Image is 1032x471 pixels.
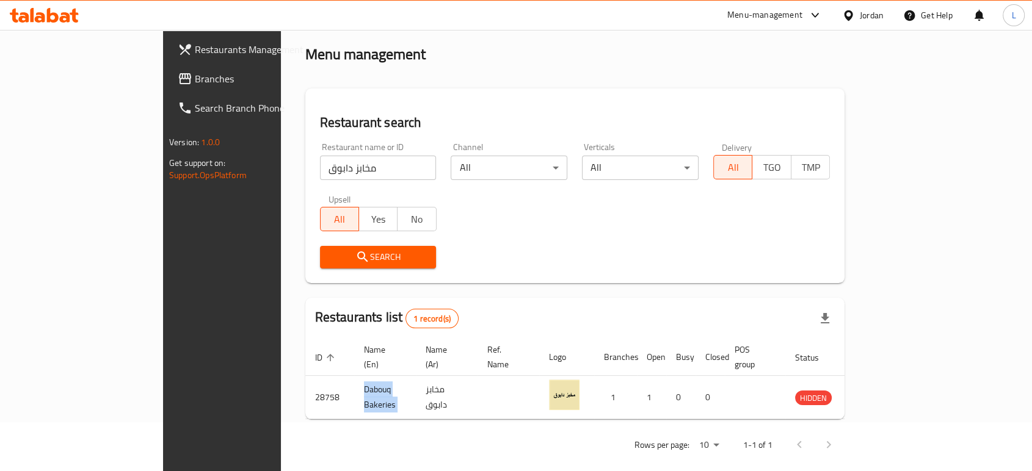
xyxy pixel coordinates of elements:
h2: Restaurant search [320,113,830,132]
th: Closed [696,339,725,376]
h2: Menu management [305,45,426,64]
span: Version: [169,134,199,150]
div: Jordan [860,9,884,22]
th: Busy [666,339,696,376]
span: TGO [757,159,786,176]
p: Rows per page: [634,437,689,453]
div: All [451,156,567,180]
button: Search [320,246,437,268]
a: Restaurants Management [168,35,335,64]
span: Get support on: [169,155,225,171]
button: All [713,155,752,179]
span: All [325,210,354,228]
span: Name (Ar) [426,342,463,372]
div: Menu-management [727,8,802,23]
div: Rows per page: [694,436,724,455]
button: No [397,207,436,231]
span: Restaurants Management [195,42,325,57]
div: All [582,156,699,180]
button: All [320,207,359,231]
span: Yes [364,210,393,228]
a: Search Branch Phone [168,93,335,123]
label: Upsell [329,195,351,203]
td: 0 [696,376,725,419]
th: Logo [539,339,594,376]
span: Ref. Name [487,342,525,372]
a: Branches [168,64,335,93]
span: ID [315,350,338,365]
td: مخابز دابوق [416,376,478,419]
input: Search for restaurant name or ID.. [320,156,437,180]
h2: Restaurants list [315,308,459,328]
span: Status [795,350,835,365]
span: Search [330,250,427,265]
td: 0 [666,376,696,419]
th: Branches [594,339,637,376]
div: Total records count [405,309,459,328]
a: Support.OpsPlatform [169,167,247,183]
button: Yes [358,207,398,231]
div: Export file [810,304,840,333]
img: Dabouq Bakeries [549,379,580,410]
span: L [1011,9,1016,22]
table: enhanced table [305,339,892,419]
th: Open [637,339,666,376]
td: 1 [637,376,666,419]
label: Delivery [722,143,752,151]
p: 1-1 of 1 [743,437,772,453]
span: All [719,159,747,176]
span: Branches [195,71,325,86]
span: Search Branch Phone [195,101,325,115]
span: Name (En) [364,342,401,372]
span: TMP [796,159,825,176]
span: No [402,210,431,228]
td: 1 [594,376,637,419]
span: HIDDEN [795,391,832,405]
span: 1 record(s) [406,313,458,325]
td: Dabouq Bakeries [354,376,416,419]
button: TMP [791,155,830,179]
button: TGO [752,155,791,179]
span: POS group [735,342,771,372]
span: 1.0.0 [201,134,220,150]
